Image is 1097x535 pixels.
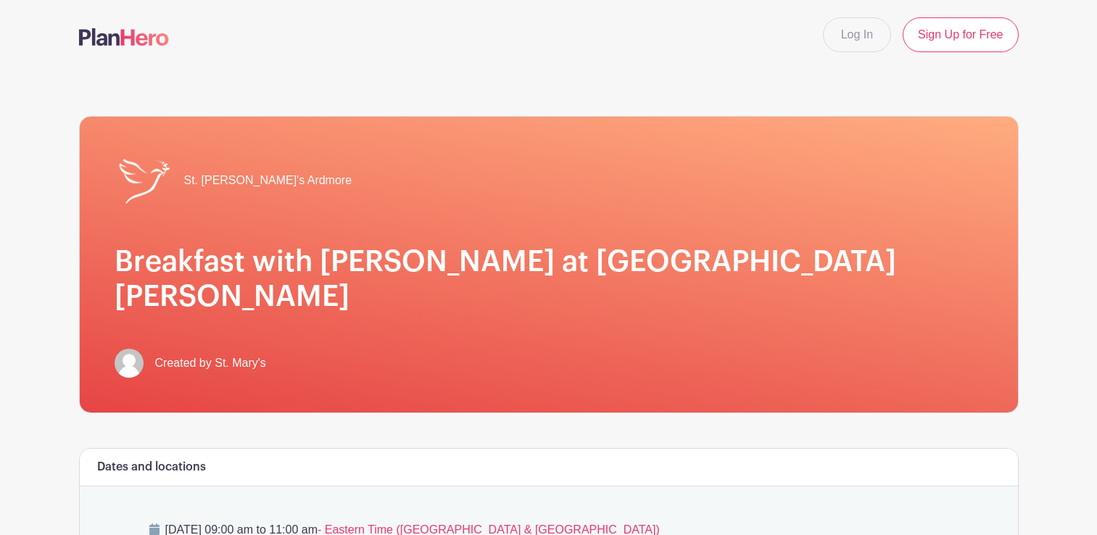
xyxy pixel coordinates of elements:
img: logo-507f7623f17ff9eddc593b1ce0a138ce2505c220e1c5a4e2b4648c50719b7d32.svg [79,28,169,46]
a: Log In [823,17,891,52]
img: St_Marys_Logo_White.png [115,152,173,210]
span: Created by St. Mary's [155,354,266,372]
img: default-ce2991bfa6775e67f084385cd625a349d9dcbb7a52a09fb2fda1e96e2d18dcdb.png [115,349,144,378]
span: St. [PERSON_NAME]'s Ardmore [184,172,352,189]
h6: Dates and locations [97,460,206,474]
h1: Breakfast with [PERSON_NAME] at [GEOGRAPHIC_DATA][PERSON_NAME] [115,244,983,314]
a: Sign Up for Free [903,17,1018,52]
